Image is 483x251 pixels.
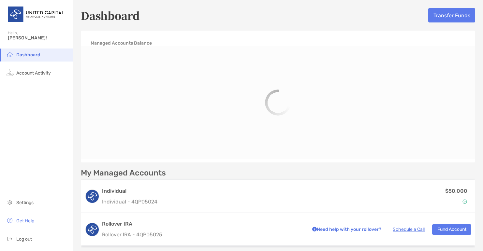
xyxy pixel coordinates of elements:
p: My Managed Accounts [81,169,166,177]
img: household icon [6,50,14,58]
h4: Managed Accounts Balance [91,40,152,46]
span: Get Help [16,218,34,224]
p: Rollover IRA - 4QP05025 [102,230,303,239]
h3: Individual [102,187,157,195]
span: Account Activity [16,70,51,76]
img: settings icon [6,198,14,206]
img: United Capital Logo [8,3,65,26]
button: Transfer Funds [428,8,475,22]
a: Schedule a Call [393,227,425,232]
p: Individual - 4QP05024 [102,198,157,206]
img: logo account [86,223,99,236]
img: logo account [86,190,99,203]
img: Account Status icon [462,199,467,204]
button: Fund Account [432,224,471,235]
img: activity icon [6,69,14,77]
span: Settings [16,200,34,205]
p: Need help with your rollover? [311,225,381,233]
img: get-help icon [6,216,14,224]
span: Log out [16,236,32,242]
h5: Dashboard [81,8,140,23]
p: $50,000 [445,187,467,195]
span: [PERSON_NAME]! [8,35,69,41]
span: Dashboard [16,52,40,58]
img: logout icon [6,235,14,243]
h3: Rollover IRA [102,220,303,228]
